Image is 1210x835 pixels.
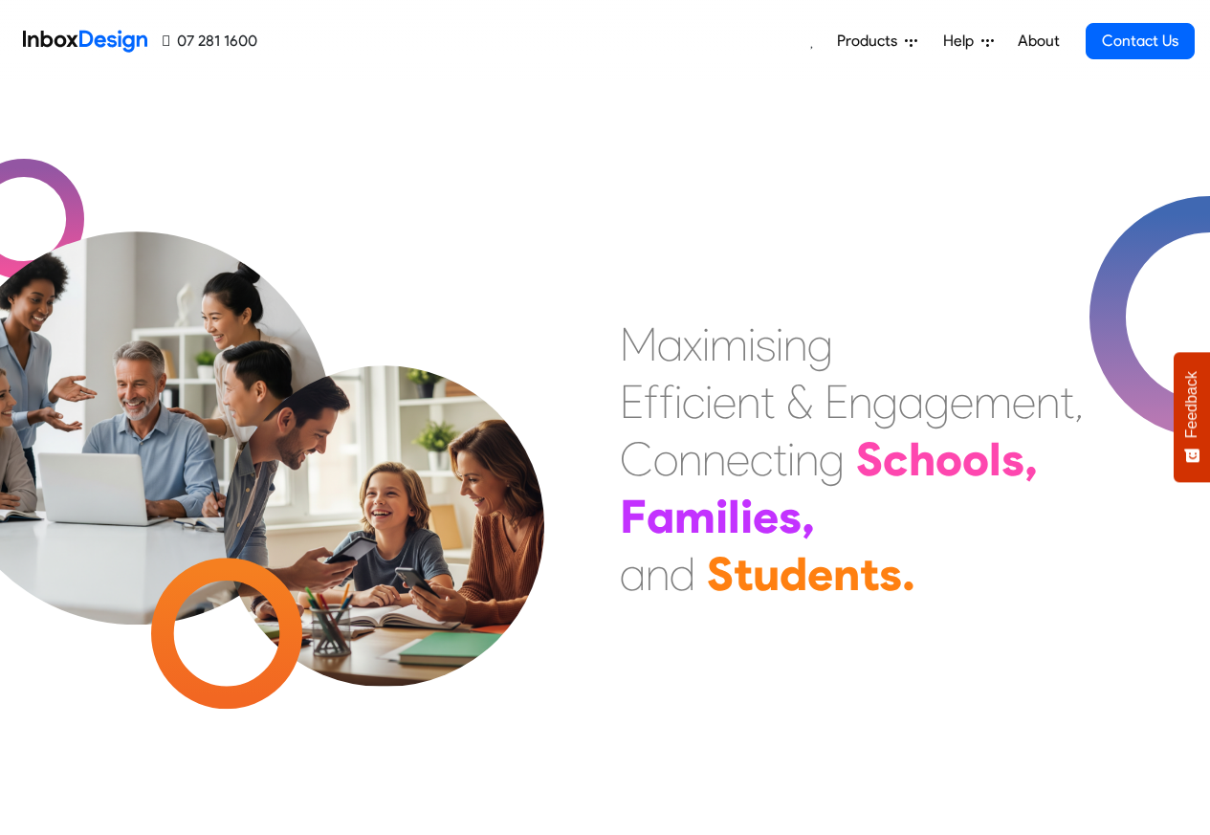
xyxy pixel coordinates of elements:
div: c [750,430,773,488]
div: e [713,373,737,430]
div: S [856,430,883,488]
div: f [659,373,674,430]
div: d [670,545,695,603]
div: n [646,545,670,603]
div: s [1001,430,1024,488]
div: a [647,488,674,545]
div: t [1060,373,1074,430]
div: e [1012,373,1036,430]
span: Feedback [1183,371,1200,438]
div: g [924,373,950,430]
div: n [702,430,726,488]
div: n [783,316,807,373]
div: E [825,373,848,430]
div: t [734,545,753,603]
div: i [748,316,756,373]
div: i [740,488,753,545]
div: e [753,488,779,545]
div: n [848,373,872,430]
div: a [620,545,646,603]
div: g [872,373,898,430]
span: Products [837,30,905,53]
div: c [883,430,909,488]
div: i [715,488,728,545]
div: l [728,488,740,545]
div: m [710,316,748,373]
div: n [1036,373,1060,430]
span: Help [943,30,981,53]
div: s [879,545,902,603]
div: o [962,430,989,488]
div: h [909,430,935,488]
div: i [787,430,795,488]
div: S [707,545,734,603]
div: t [860,545,879,603]
div: e [950,373,974,430]
div: n [737,373,760,430]
div: & [786,373,813,430]
div: x [683,316,702,373]
a: Products [829,22,925,60]
div: t [773,430,787,488]
button: Feedback - Show survey [1174,352,1210,482]
div: f [644,373,659,430]
div: n [678,430,702,488]
div: s [756,316,776,373]
div: e [807,545,833,603]
div: Maximising Efficient & Engagement, Connecting Schools, Families, and Students. [620,316,1084,603]
div: a [657,316,683,373]
a: About [1012,22,1065,60]
div: F [620,488,647,545]
div: M [620,316,657,373]
div: i [702,316,710,373]
div: g [819,430,845,488]
div: i [705,373,713,430]
div: o [935,430,962,488]
div: C [620,430,653,488]
div: . [902,545,915,603]
div: , [1074,373,1084,430]
div: i [776,316,783,373]
div: n [833,545,860,603]
div: s [779,488,802,545]
div: m [974,373,1012,430]
div: o [653,430,678,488]
a: Contact Us [1086,23,1195,59]
a: 07 281 1600 [163,30,257,53]
img: parents_with_child.png [184,286,584,687]
a: Help [935,22,1001,60]
div: e [726,430,750,488]
div: , [1024,430,1038,488]
div: c [682,373,705,430]
div: E [620,373,644,430]
div: u [753,545,780,603]
div: l [989,430,1001,488]
div: n [795,430,819,488]
div: , [802,488,815,545]
div: d [780,545,807,603]
div: i [674,373,682,430]
div: m [674,488,715,545]
div: g [807,316,833,373]
div: t [760,373,775,430]
div: a [898,373,924,430]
